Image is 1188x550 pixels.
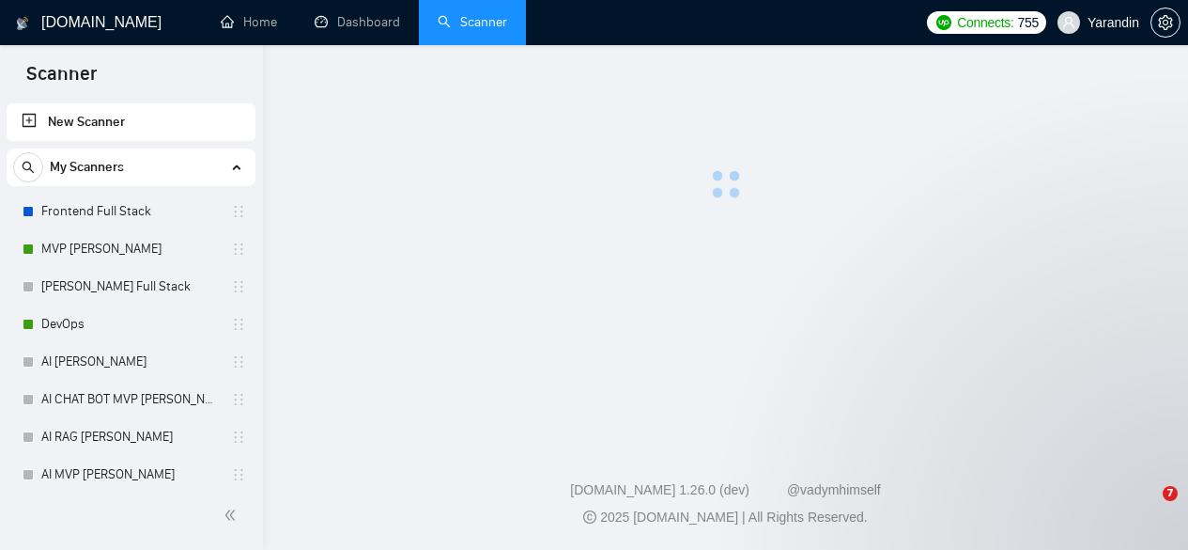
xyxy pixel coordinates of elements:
[22,103,240,141] a: New Scanner
[315,14,400,30] a: dashboardDashboard
[41,306,220,343] a: DevOps
[41,230,220,268] a: MVP [PERSON_NAME]
[231,430,246,445] span: holder
[1150,8,1180,38] button: setting
[1151,15,1180,30] span: setting
[41,381,220,418] a: AI CHAT BOT MVP [PERSON_NAME]
[1018,12,1039,33] span: 755
[221,14,277,30] a: homeHome
[936,15,951,30] img: upwork-logo.png
[231,467,246,482] span: holder
[231,279,246,294] span: holder
[583,511,596,524] span: copyright
[570,482,749,497] a: [DOMAIN_NAME] 1.26.0 (dev)
[14,161,42,174] span: search
[13,152,43,182] button: search
[16,8,29,39] img: logo
[41,268,220,306] a: [PERSON_NAME] Full Stack
[1124,486,1169,531] iframe: Intercom live chat
[224,506,242,525] span: double-left
[41,456,220,494] a: AI MVP [PERSON_NAME]
[11,60,112,100] span: Scanner
[231,392,246,407] span: holder
[41,418,220,456] a: AI RAG [PERSON_NAME]
[1150,15,1180,30] a: setting
[231,354,246,369] span: holder
[41,193,220,230] a: Frontend Full Stack
[1062,16,1075,29] span: user
[50,149,124,186] span: My Scanners
[231,317,246,332] span: holder
[7,103,255,141] li: New Scanner
[957,12,1013,33] span: Connects:
[438,14,507,30] a: searchScanner
[41,343,220,381] a: AI [PERSON_NAME]
[231,242,246,257] span: holder
[787,482,881,497] a: @vadymhimself
[278,508,1173,527] div: 2025 [DOMAIN_NAME] | All Rights Reserved.
[1163,486,1178,501] span: 7
[231,204,246,219] span: holder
